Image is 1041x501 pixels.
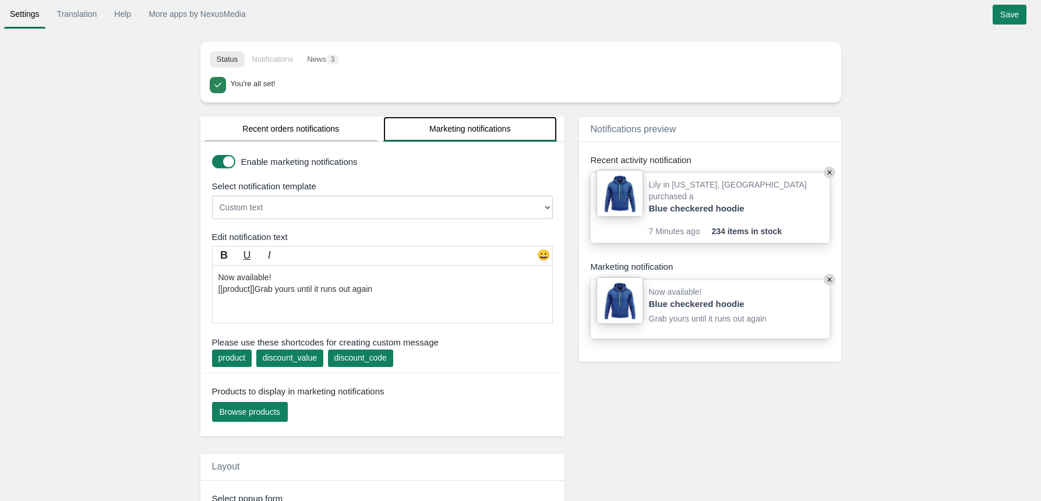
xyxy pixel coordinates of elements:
[711,225,782,237] span: 234 items in stock
[51,3,103,24] a: Translation
[4,3,45,24] a: Settings
[212,265,553,323] textarea: Now available! [[product]]Grab yours until it runs out again
[203,231,567,243] div: Edit notification text
[591,154,830,166] div: Recent activity notification
[334,352,387,364] div: discount_code
[649,202,771,214] a: Blue checkered hoodie
[220,249,228,261] b: B
[212,336,553,348] span: Please use these shortcodes for creating custom message
[210,51,245,68] button: Status
[212,402,288,422] button: Browse products
[268,249,271,261] i: I
[649,179,824,225] div: Lily in [US_STATE], [GEOGRAPHIC_DATA] purchased a
[591,124,676,134] span: Notifications preview
[326,54,340,65] span: 3
[649,225,712,237] span: 7 Minutes ago
[143,3,252,24] a: More apps by NexusMedia
[383,117,557,142] a: Marketing notifications
[220,407,280,417] span: Browse products
[212,385,384,397] span: Products to display in marketing notifications
[212,461,240,471] span: Layout
[218,352,246,364] div: product
[300,51,346,68] button: News3
[649,286,771,333] div: Now available! Grab yours until it runs out again
[243,249,250,261] u: U
[597,170,643,217] img: 80x80_sample.jpg
[597,277,643,324] img: 80x80_sample.jpg
[535,248,552,266] div: 😀
[993,5,1026,24] input: Save
[203,180,567,192] div: Select notification template
[108,3,137,24] a: Help
[241,156,550,168] label: Enable marketing notifications
[263,352,317,364] div: discount_value
[649,298,771,310] a: Blue checkered hoodie
[204,117,378,142] a: Recent orders notifications
[231,77,828,90] div: You're all set!
[591,260,830,273] div: Marketing notification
